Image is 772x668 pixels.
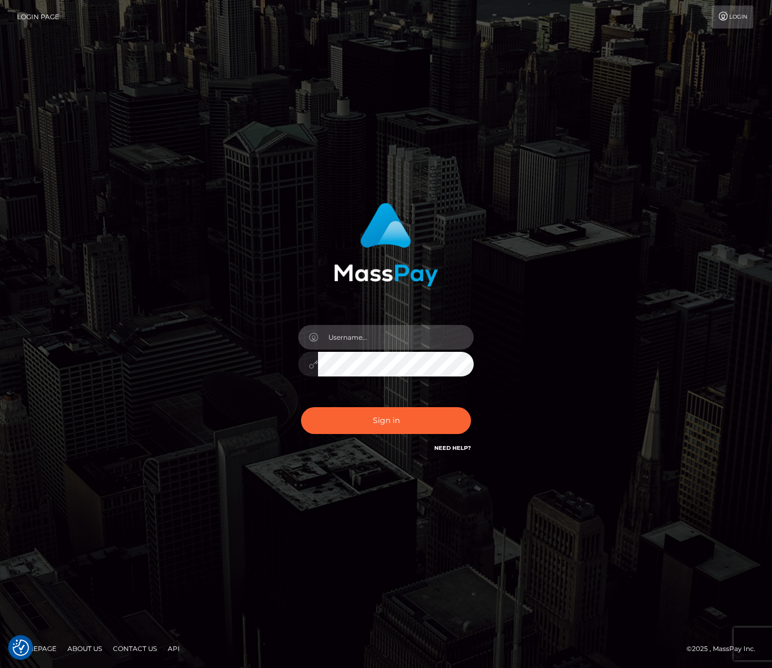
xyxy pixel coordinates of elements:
a: Homepage [12,640,61,657]
button: Consent Preferences [13,640,29,656]
img: MassPay Login [334,203,438,287]
a: API [163,640,184,657]
a: Login [712,5,753,28]
a: Login Page [17,5,59,28]
a: About Us [63,640,106,657]
button: Sign in [301,407,471,434]
a: Need Help? [434,444,471,452]
img: Revisit consent button [13,640,29,656]
a: Contact Us [109,640,161,657]
input: Username... [318,325,474,350]
div: © 2025 , MassPay Inc. [686,643,764,655]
